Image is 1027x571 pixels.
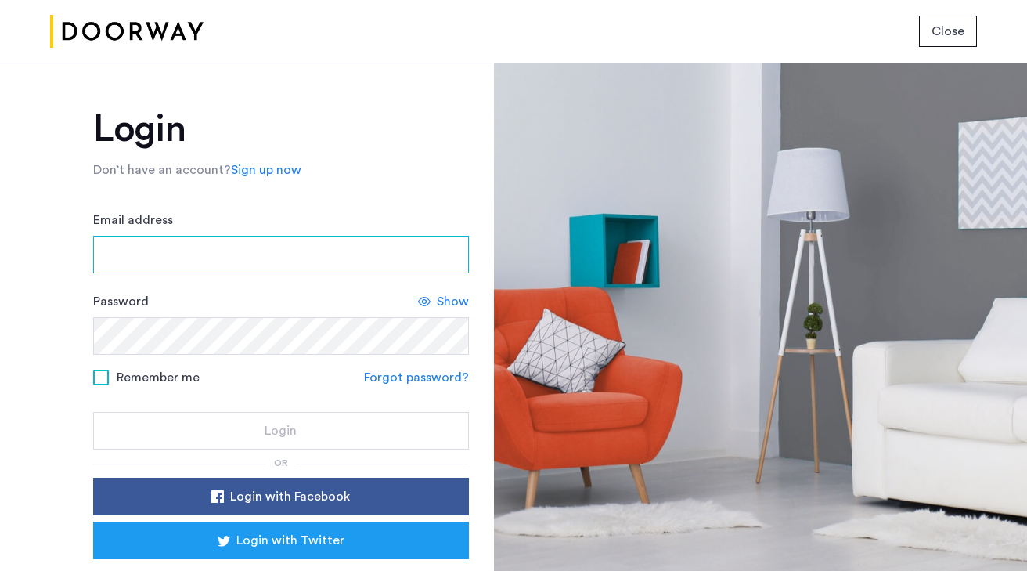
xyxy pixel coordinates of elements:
[93,522,469,559] button: button
[93,478,469,515] button: button
[274,458,288,468] span: or
[231,161,301,179] a: Sign up now
[236,531,344,550] span: Login with Twitter
[919,16,977,47] button: button
[437,292,469,311] span: Show
[93,110,469,148] h1: Login
[93,292,149,311] label: Password
[93,412,469,450] button: button
[117,368,200,387] span: Remember me
[93,164,231,176] span: Don’t have an account?
[93,211,173,229] label: Email address
[50,2,204,61] img: logo
[364,368,469,387] a: Forgot password?
[932,22,964,41] span: Close
[265,421,297,440] span: Login
[230,487,350,506] span: Login with Facebook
